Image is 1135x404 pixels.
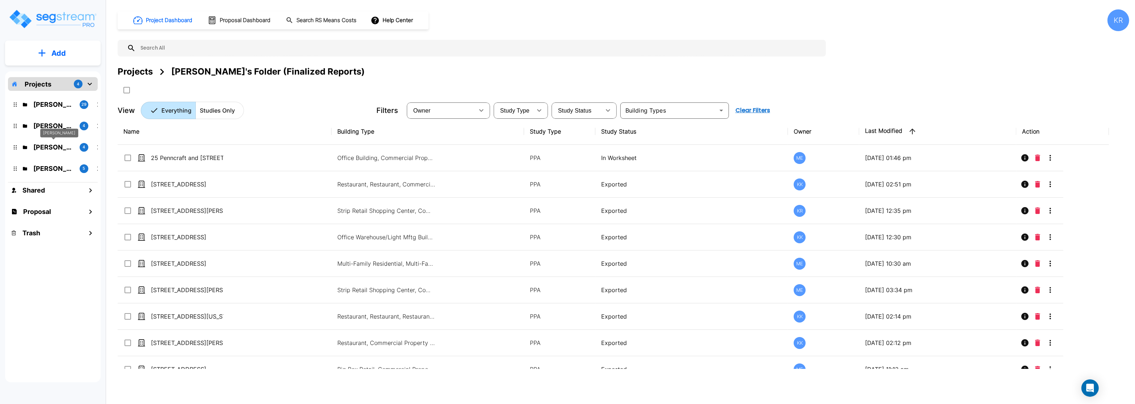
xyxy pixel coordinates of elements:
[77,81,80,87] p: 4
[530,153,590,162] p: PPA
[1043,256,1058,271] button: More-Options
[1018,336,1032,350] button: Info
[794,337,806,349] div: KK
[83,123,85,129] p: 4
[601,286,782,294] p: Exported
[25,79,51,89] p: Projects
[33,142,74,152] p: M.E. Folder
[601,180,782,189] p: Exported
[337,312,435,321] p: Restaurant, Restaurant, Restaurant, Restaurant, Commercial Property Site
[495,100,532,121] div: Select
[794,152,806,164] div: ME
[1081,379,1099,397] div: Open Intercom Messenger
[1043,230,1058,244] button: More-Options
[151,153,223,162] p: 25 Penncraft and [STREET_ADDRESS]
[22,185,45,195] h1: Shared
[865,180,1010,189] p: [DATE] 02:51 pm
[332,118,524,145] th: Building Type
[33,164,74,173] p: Jon's Folder
[146,16,192,25] h1: Project Dashboard
[151,338,223,347] p: [STREET_ADDRESS][PERSON_NAME][PERSON_NAME]
[530,233,590,241] p: PPA
[195,102,244,119] button: Studies Only
[601,338,782,347] p: Exported
[601,365,782,374] p: Exported
[865,365,1010,374] p: [DATE] 11:12 am
[601,153,782,162] p: In Worksheet
[1043,336,1058,350] button: More-Options
[794,258,806,270] div: ME
[220,16,270,25] h1: Proposal Dashboard
[530,286,590,294] p: PPA
[558,108,592,114] span: Study Status
[1032,362,1043,376] button: Delete
[601,206,782,215] p: Exported
[1032,151,1043,165] button: Delete
[83,144,85,150] p: 4
[1032,283,1043,297] button: Delete
[794,363,806,375] div: ME
[1018,256,1032,271] button: Info
[794,231,806,243] div: KK
[118,118,332,145] th: Name
[337,206,435,215] p: Strip Retail Shopping Center, Commercial Property Site
[51,48,66,59] p: Add
[1043,177,1058,192] button: More-Options
[1018,230,1032,244] button: Info
[1018,177,1032,192] button: Info
[22,228,40,238] h1: Trash
[601,312,782,321] p: Exported
[859,118,1016,145] th: Last Modified
[83,165,85,172] p: 5
[1032,203,1043,218] button: Delete
[1032,177,1043,192] button: Delete
[865,206,1010,215] p: [DATE] 12:35 pm
[865,286,1010,294] p: [DATE] 03:34 pm
[151,365,223,374] p: [STREET_ADDRESS]
[337,365,435,374] p: Big Box Retail, Commercial Property Site
[530,312,590,321] p: PPA
[1018,203,1032,218] button: Info
[1043,309,1058,324] button: More-Options
[1016,118,1109,145] th: Action
[1107,9,1129,31] div: KR
[530,259,590,268] p: PPA
[413,108,431,114] span: Owner
[296,16,356,25] h1: Search RS Means Costs
[553,100,601,121] div: Select
[595,118,788,145] th: Study Status
[337,286,435,294] p: Strip Retail Shopping Center, Commercial Property Site
[8,9,97,29] img: Logo
[141,102,196,119] button: Everything
[788,118,859,145] th: Owner
[623,105,715,115] input: Building Types
[337,180,435,189] p: Restaurant, Restaurant, Commercial Property Site
[23,207,51,216] h1: Proposal
[337,233,435,241] p: Office Warehouse/Light Mftg Building, Commercial Property Site
[136,40,822,56] input: Search All
[865,233,1010,241] p: [DATE] 12:30 pm
[369,13,416,27] button: Help Center
[408,100,474,121] div: Select
[130,12,196,28] button: Project Dashboard
[1032,256,1043,271] button: Delete
[1043,151,1058,165] button: More-Options
[530,338,590,347] p: PPA
[151,312,223,321] p: [STREET_ADDRESS][US_STATE]
[151,206,223,215] p: [STREET_ADDRESS][PERSON_NAME]
[524,118,595,145] th: Study Type
[733,103,773,118] button: Clear Filters
[794,205,806,217] div: KR
[500,108,529,114] span: Study Type
[33,100,74,109] p: Kristina's Folder (Finalized Reports)
[205,13,274,28] button: Proposal Dashboard
[376,105,398,116] p: Filters
[118,65,153,78] div: Projects
[1018,362,1032,376] button: Info
[865,312,1010,321] p: [DATE] 02:14 pm
[151,233,223,241] p: [STREET_ADDRESS]
[81,101,87,108] p: 29
[794,284,806,296] div: ME
[1043,283,1058,297] button: More-Options
[40,129,78,138] div: [PERSON_NAME]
